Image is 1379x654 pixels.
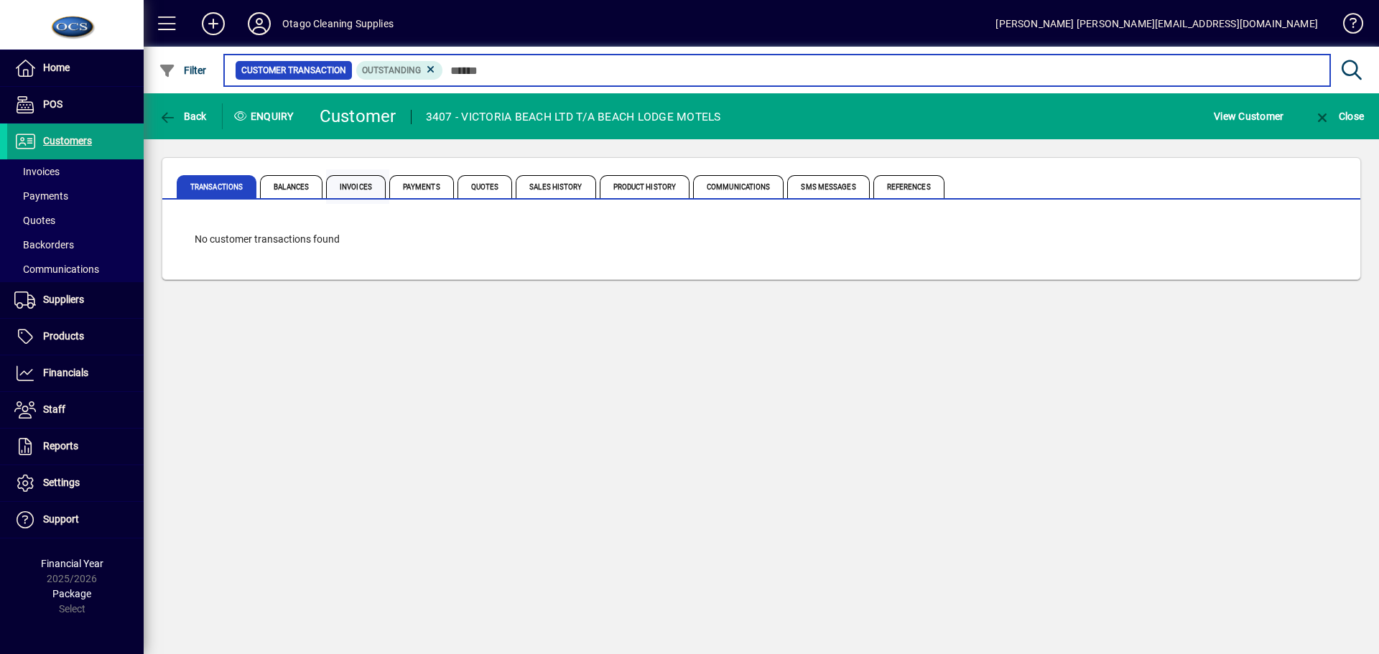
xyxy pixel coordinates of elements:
div: Enquiry [223,105,309,128]
span: Filter [159,65,207,76]
button: Add [190,11,236,37]
span: Product History [600,175,690,198]
a: Financials [7,355,144,391]
span: Support [43,513,79,525]
span: Customers [43,135,92,146]
a: Settings [7,465,144,501]
span: Quotes [458,175,513,198]
mat-chip: Outstanding Status: Outstanding [356,61,443,80]
button: Filter [155,57,210,83]
span: Payments [14,190,68,202]
button: Close [1310,103,1368,129]
span: Staff [43,403,65,415]
span: Home [43,62,70,73]
a: Communications [7,257,144,281]
a: Suppliers [7,282,144,318]
button: Back [155,103,210,129]
span: Close [1314,111,1364,122]
span: Suppliers [43,294,84,305]
a: Backorders [7,233,144,257]
div: Otago Cleaning Supplies [282,12,394,35]
a: Products [7,319,144,355]
span: View Customer [1214,105,1283,128]
span: Reports [43,440,78,452]
span: Sales History [516,175,595,198]
span: Invoices [14,166,60,177]
span: Invoices [326,175,386,198]
span: Package [52,588,91,599]
app-page-header-button: Back [144,103,223,129]
span: Communications [14,263,99,275]
span: Balances [260,175,322,198]
span: POS [43,98,62,110]
span: Communications [693,175,784,198]
app-page-header-button: Close enquiry [1299,103,1379,129]
a: Quotes [7,208,144,233]
span: Customer Transaction [241,63,346,78]
a: Knowledge Base [1332,3,1361,50]
a: Support [7,502,144,538]
span: Financials [43,367,88,378]
span: SMS Messages [787,175,869,198]
button: View Customer [1210,103,1287,129]
span: Settings [43,477,80,488]
a: Home [7,50,144,86]
span: Financial Year [41,558,103,569]
a: POS [7,87,144,123]
a: Payments [7,184,144,208]
span: Products [43,330,84,342]
div: Customer [320,105,396,128]
span: Payments [389,175,454,198]
span: Quotes [14,215,55,226]
a: Staff [7,392,144,428]
a: Reports [7,429,144,464]
div: 3407 - VICTORIA BEACH LTD T/A BEACH LODGE MOTELS [426,106,721,129]
div: No customer transactions found [180,218,1342,261]
div: [PERSON_NAME] [PERSON_NAME][EMAIL_ADDRESS][DOMAIN_NAME] [995,12,1318,35]
span: Outstanding [362,65,421,75]
a: Invoices [7,159,144,184]
button: Profile [236,11,282,37]
span: Transactions [177,175,256,198]
span: Backorders [14,239,74,251]
span: Back [159,111,207,122]
span: References [873,175,944,198]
